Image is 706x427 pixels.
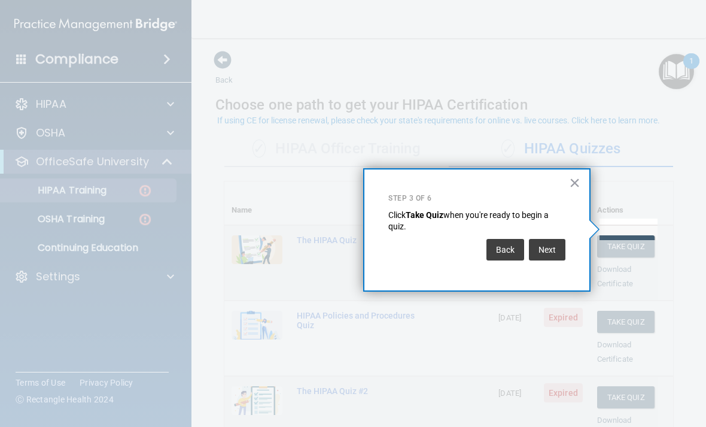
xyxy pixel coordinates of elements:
[597,235,655,258] button: Take Quiz
[406,210,443,220] strong: Take Quiz
[529,239,565,261] button: Next
[486,239,524,261] button: Back
[388,210,550,232] span: when you're ready to begin a quiz.
[388,210,406,220] span: Click
[388,193,565,204] p: Step 3 of 6
[569,173,580,192] button: Close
